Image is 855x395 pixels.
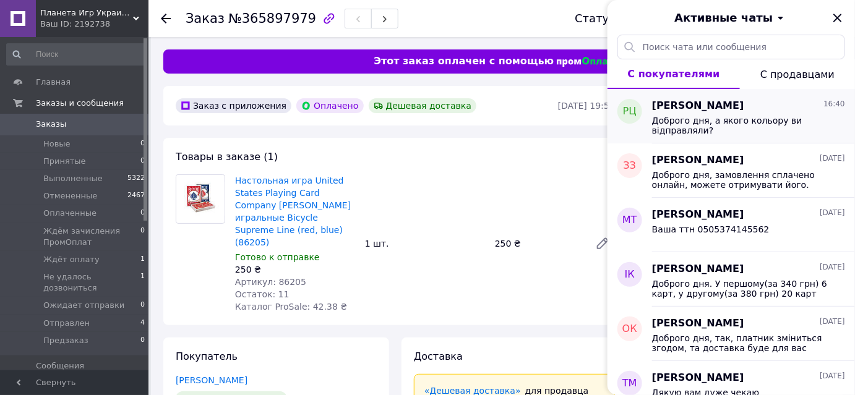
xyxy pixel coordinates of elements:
[140,254,145,265] span: 1
[623,104,637,119] span: РЦ
[176,151,278,163] span: Товары в заказе (1)
[414,350,463,362] span: Доставка
[36,77,71,88] span: Главная
[369,98,477,113] div: Дешевая доставка
[608,252,855,307] button: ІК[PERSON_NAME][DATE]Доброго дня. У першому(за 340 грн) 6 карт, у другому(за 380 грн) 20 карт
[652,224,770,234] span: Ваша ттн 0505374145562
[43,173,103,184] span: Выполненные
[43,254,100,265] span: Ждёт оплату
[608,59,740,89] button: С покупателями
[43,138,71,150] span: Новые
[140,335,145,346] span: 0
[652,333,828,353] span: Доброго дня, так, платник зміниться згодом, та доставка буде для вас безкоштовною.
[235,277,306,287] span: Артикул: 86205
[608,143,855,198] button: ЗЗ[PERSON_NAME][DATE]Доброго дня, замовлення сплачено онлайн, можете отримувати його. Гарного дня!
[43,190,97,202] span: Отмененные
[176,350,238,362] span: Покупатель
[235,263,355,276] div: 250 ₴
[608,89,855,143] button: РЦ[PERSON_NAME]16:40Доброго дня, а якого кольору ви відправляли?
[235,252,320,262] span: Готово к отправке
[830,11,845,25] button: Закрыть
[127,190,145,202] span: 2467
[235,176,351,247] a: Настольная игра United States Playing Card Company [PERSON_NAME] игральные Bicycle Supreme Line (...
[36,360,84,372] span: Сообщения
[43,335,88,346] span: Предзаказ
[652,208,744,222] span: [PERSON_NAME]
[228,11,316,26] span: №365897979
[176,98,291,113] div: Заказ с приложения
[823,99,845,109] span: 16:40
[622,213,637,227] span: МТ
[617,35,845,59] input: Поиск чата или сообщения
[36,98,124,109] span: Заказы и сообщения
[820,208,845,218] span: [DATE]
[820,262,845,273] span: [DATE]
[43,271,140,294] span: Не удалось дозвониться
[374,54,554,69] span: Этот заказ оплачен с помощью
[140,271,145,294] span: 1
[176,182,225,216] img: Настольная игра United States Playing Card Company Карты игральные Bicycle Supreme Line (red, blu...
[608,198,855,252] button: МТ[PERSON_NAME][DATE]Ваша ттн 0505374145562
[740,59,855,89] button: С продавцами
[760,69,835,80] span: С продавцами
[652,170,828,190] span: Доброго дня, замовлення сплачено онлайн, можете отримувати його. Гарного дня!
[40,7,133,19] span: Планета Игр Украина 💙💛
[575,12,658,25] div: Статус заказа
[652,316,744,331] span: [PERSON_NAME]
[36,119,66,130] span: Заказы
[186,11,225,26] span: Заказ
[652,279,828,299] span: Доброго дня. У першому(за 340 грн) 6 карт, у другому(за 380 грн) 20 карт
[6,43,146,66] input: Поиск
[622,322,637,336] span: ОК
[490,235,585,252] div: 250 ₴
[652,116,828,135] span: Доброго дня, а якого кольору ви відправляли?
[820,316,845,327] span: [DATE]
[628,68,720,80] span: С покупателями
[43,208,97,219] span: Оплаченные
[140,208,145,219] span: 0
[820,371,845,381] span: [DATE]
[140,138,145,150] span: 0
[360,235,490,252] div: 1 шт.
[176,375,247,385] a: [PERSON_NAME]
[652,371,744,385] span: [PERSON_NAME]
[296,98,363,113] div: Оплачено
[590,231,615,256] a: Редактировать
[625,268,635,282] span: ІК
[235,289,290,299] span: Остаток: 11
[652,153,744,168] span: [PERSON_NAME]
[652,99,744,113] span: [PERSON_NAME]
[140,226,145,248] span: 0
[140,300,145,311] span: 0
[820,153,845,164] span: [DATE]
[161,12,171,25] div: Вернуться назад
[622,376,637,391] span: ТМ
[624,159,637,173] span: ЗЗ
[43,318,90,329] span: Отправлен
[140,156,145,167] span: 0
[43,226,140,248] span: Ждём зачисления ПромОплат
[127,173,145,184] span: 5322
[43,300,124,311] span: Ожидает отправки
[675,10,773,26] span: Активные чаты
[43,156,86,167] span: Принятые
[40,19,148,30] div: Ваш ID: 2192738
[652,262,744,276] span: [PERSON_NAME]
[608,307,855,361] button: ОК[PERSON_NAME][DATE]Доброго дня, так, платник зміниться згодом, та доставка буде для вас безкошт...
[558,101,615,111] time: [DATE] 19:59
[140,318,145,329] span: 4
[642,10,820,26] button: Активные чаты
[235,302,347,312] span: Каталог ProSale: 42.38 ₴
